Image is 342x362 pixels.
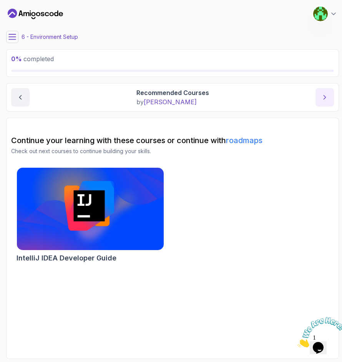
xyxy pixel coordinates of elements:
[11,147,334,155] p: Check out next courses to continue building your skills.
[17,167,164,264] a: IntelliJ IDEA Developer Guide cardIntelliJ IDEA Developer Guide
[11,55,22,63] span: 0 %
[22,33,78,41] p: 6 - Environment Setup
[3,3,6,10] span: 1
[294,314,342,350] iframe: chat widget
[136,88,209,97] p: Recommended Courses
[313,7,328,21] img: user profile image
[17,168,164,250] img: IntelliJ IDEA Developer Guide card
[226,136,262,145] a: roadmaps
[11,55,54,63] span: completed
[313,6,337,22] button: user profile image
[17,253,116,264] h2: IntelliJ IDEA Developer Guide
[3,3,51,33] img: Chat attention grabber
[11,135,334,146] h2: Continue your learning with these courses or continue with
[144,98,197,106] span: [PERSON_NAME]
[8,8,63,20] a: Dashboard
[11,88,30,107] button: previous content
[315,88,334,107] button: next content
[136,97,209,107] p: by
